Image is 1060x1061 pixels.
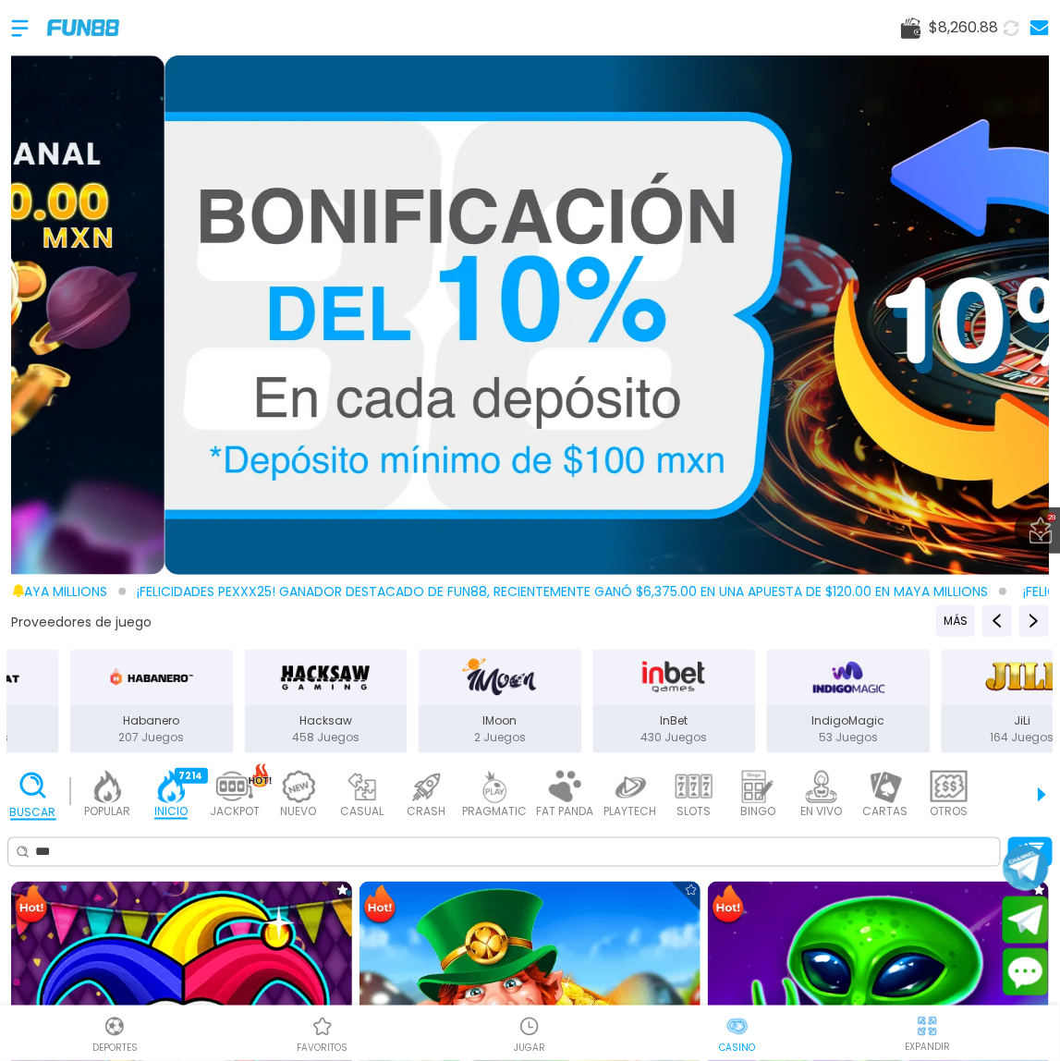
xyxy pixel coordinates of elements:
[634,1013,842,1055] a: CasinoCasinoCasino
[863,803,908,820] p: CARTAS
[361,884,398,928] img: Hot
[89,771,126,803] img: popular_light.webp
[604,803,657,820] p: PLAYTECH
[175,768,208,784] div: 7214
[612,771,649,803] img: playtech_light.webp
[84,803,130,820] p: POPULAR
[767,729,931,746] p: 53 Juegos
[477,771,514,803] img: pragmatic_light.webp
[931,803,969,820] p: OTROS
[281,803,317,820] p: NUEVO
[982,605,1012,637] button: Previous providers
[210,803,260,820] p: JACKPOT
[916,1015,939,1038] img: hide
[280,657,372,698] img: Hacksaw
[761,648,936,755] button: IndigoMagic
[297,1041,347,1055] p: favoritos
[413,648,588,755] button: IMoon
[341,803,384,820] p: CASUAL
[137,582,1006,602] span: ¡FELICIDADES pexxx25! GANADOR DESTACADO DE FUN88, RECIENTEMENTE GANÓ $6,375.00 EN UNA APUESTA DE ...
[929,17,998,39] span: $ 8,260.88
[11,613,152,632] button: Proveedores de juego
[905,1040,950,1054] p: EXPANDIR
[676,771,713,803] img: slots_light.webp
[677,803,712,820] p: SLOTS
[419,729,582,746] p: 2 Juegos
[720,1041,756,1055] p: Casino
[105,657,197,698] img: Habanero
[311,1016,334,1038] img: Casino Favoritos
[592,713,756,729] p: InBet
[152,771,189,803] img: home_active.webp
[238,648,413,755] button: Hacksaw
[70,729,234,746] p: 207 Juegos
[92,1041,138,1055] p: Deportes
[801,803,843,820] p: EN VIVO
[10,804,56,821] p: Buscar
[407,803,445,820] p: CRASH
[1047,513,1056,522] span: 29
[13,884,50,928] img: Hot
[1003,844,1049,892] button: Join telegram channel
[419,713,582,729] p: IMoon
[767,713,931,729] p: IndigoMagic
[463,803,528,820] p: PRAGMATIC
[216,771,253,803] img: jackpot_light.webp
[518,1016,541,1038] img: Casino Jugar
[154,803,188,820] p: INICIO
[1003,948,1049,996] button: Contact customer service
[104,1016,126,1038] img: Deportes
[803,771,840,803] img: live_light.webp
[219,1013,427,1055] a: Casino FavoritosCasino Favoritosfavoritos
[459,657,541,698] img: IMoon
[244,713,408,729] p: Hacksaw
[344,771,381,803] img: casual_light.webp
[802,657,894,698] img: IndigoMagic
[587,648,761,755] button: InBet
[244,729,408,746] p: 458 Juegos
[249,763,272,788] img: hot
[408,771,445,803] img: crash_light.webp
[592,729,756,746] p: 430 Juegos
[1019,605,1049,637] button: Next providers
[537,803,594,820] p: FAT PANDA
[65,648,239,755] button: Habanero
[547,771,584,803] img: fat_panda_light.webp
[280,771,317,803] img: new_light.webp
[47,19,119,35] img: Company Logo
[1003,896,1049,945] button: Join telegram
[740,803,775,820] p: BINGO
[867,771,904,803] img: cards_light.webp
[70,713,234,729] p: Habanero
[739,771,776,803] img: bingo_light.webp
[931,771,968,803] img: other_light.webp
[514,1041,545,1055] p: JUGAR
[11,1013,219,1055] a: DeportesDeportesDeportes
[426,1013,634,1055] a: Casino JugarCasino JugarJUGAR
[936,605,975,637] button: Previous providers
[710,884,747,928] img: Hot
[628,657,720,698] img: InBet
